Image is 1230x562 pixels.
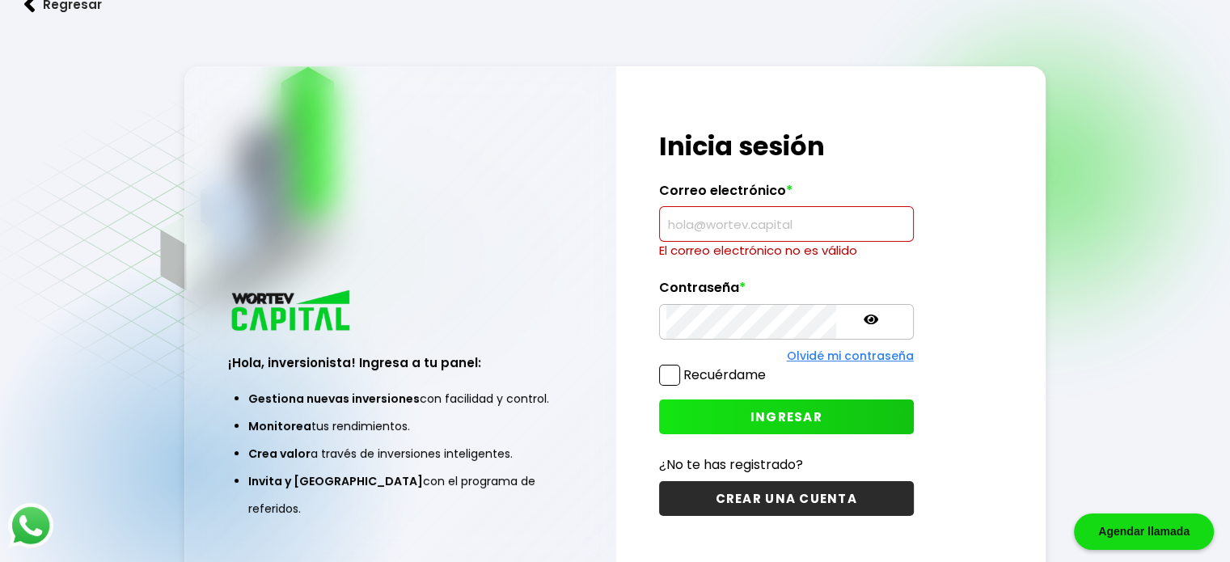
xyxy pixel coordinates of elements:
[248,412,552,440] li: tus rendimientos.
[248,446,311,462] span: Crea valor
[659,280,914,304] label: Contraseña
[8,503,53,548] img: logos_whatsapp-icon.242b2217.svg
[248,473,423,489] span: Invita y [GEOGRAPHIC_DATA]
[248,467,552,522] li: con el programa de referidos.
[659,454,914,516] a: ¿No te has registrado?CREAR UNA CUENTA
[228,353,572,372] h3: ¡Hola, inversionista! Ingresa a tu panel:
[787,348,914,364] a: Olvidé mi contraseña
[659,454,914,475] p: ¿No te has registrado?
[750,408,822,425] span: INGRESAR
[248,391,420,407] span: Gestiona nuevas inversiones
[248,385,552,412] li: con facilidad y control.
[659,399,914,434] button: INGRESAR
[666,207,907,241] input: hola@wortev.capital
[228,288,356,336] img: logo_wortev_capital
[683,366,766,384] label: Recuérdame
[248,418,311,434] span: Monitorea
[1074,513,1214,550] div: Agendar llamada
[659,127,914,166] h1: Inicia sesión
[659,242,914,260] p: El correo electrónico no es válido
[248,440,552,467] li: a través de inversiones inteligentes.
[659,481,914,516] button: CREAR UNA CUENTA
[659,183,914,207] label: Correo electrónico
